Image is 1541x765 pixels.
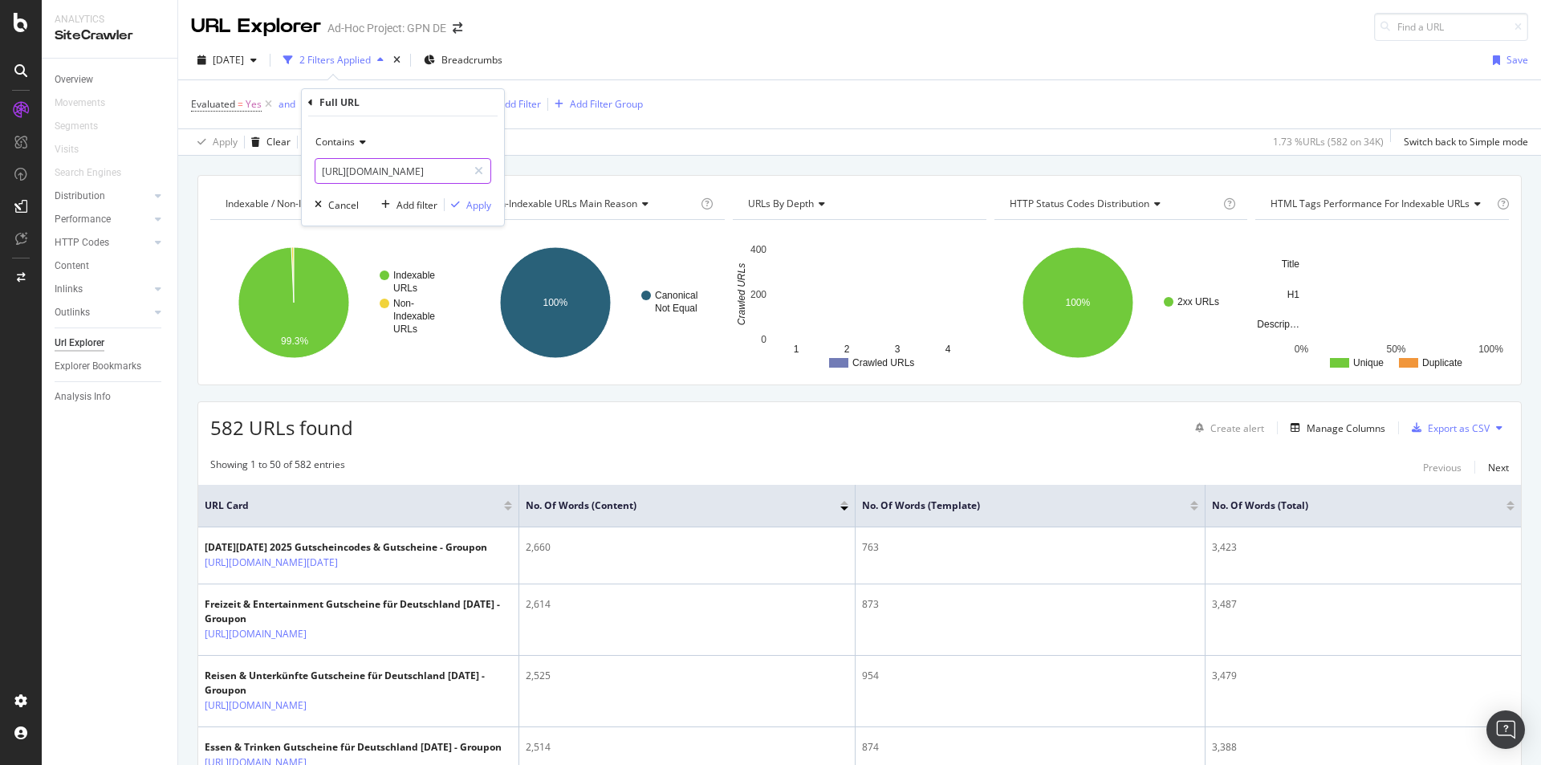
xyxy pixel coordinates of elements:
[213,135,238,149] div: Apply
[55,211,150,228] a: Performance
[1488,461,1509,474] div: Next
[453,22,462,34] div: arrow-right-arrow-left
[55,335,166,352] a: Url Explorer
[205,597,512,626] div: Freizeit & Entertainment Gutscheine für Deutschland [DATE] - Groupon
[205,626,307,642] a: [URL][DOMAIN_NAME]
[55,71,93,88] div: Overview
[1212,669,1515,683] div: 3,479
[526,597,848,612] div: 2,614
[55,118,114,135] a: Segments
[315,135,355,149] span: Contains
[1423,461,1462,474] div: Previous
[1212,740,1515,755] div: 3,388
[994,233,1248,372] svg: A chart.
[191,13,321,40] div: URL Explorer
[55,118,98,135] div: Segments
[205,740,502,755] div: Essen & Trinken Gutscheine für Deutschland [DATE] - Groupon
[417,47,509,73] button: Breadcrumbs
[1284,418,1385,437] button: Manage Columns
[548,95,643,114] button: Add Filter Group
[328,198,359,212] div: Cancel
[319,96,360,109] div: Full URL
[393,270,435,281] text: Indexable
[55,304,150,321] a: Outlinks
[55,71,166,88] a: Overview
[862,540,1198,555] div: 763
[308,197,359,213] button: Cancel
[570,97,643,111] div: Add Filter Group
[655,303,697,314] text: Not Equal
[1353,357,1384,368] text: Unique
[1010,197,1149,210] span: HTTP Status Codes Distribution
[390,52,404,68] div: times
[762,334,767,345] text: 0
[205,555,338,571] a: [URL][DOMAIN_NAME][DATE]
[55,389,166,405] a: Analysis Info
[55,188,105,205] div: Distribution
[55,165,137,181] a: Search Engines
[1006,191,1221,217] h4: HTTP Status Codes Distribution
[1486,710,1525,749] div: Open Intercom Messenger
[277,47,390,73] button: 2 Filters Applied
[1282,258,1300,270] text: Title
[526,540,848,555] div: 2,660
[55,165,121,181] div: Search Engines
[733,233,986,372] div: A chart.
[526,740,848,755] div: 2,514
[945,344,951,355] text: 4
[748,197,814,210] span: URLs by Depth
[794,344,799,355] text: 1
[852,357,914,368] text: Crawled URLs
[1287,289,1300,300] text: H1
[526,669,848,683] div: 2,525
[1486,47,1528,73] button: Save
[55,141,95,158] a: Visits
[55,358,141,375] div: Explorer Bookmarks
[279,96,295,112] button: and
[205,540,487,555] div: [DATE][DATE] 2025 Gutscheincodes & Gutscheine - Groupon
[1428,421,1490,435] div: Export as CSV
[210,414,353,441] span: 582 URLs found
[1404,135,1528,149] div: Switch back to Simple mode
[1273,135,1384,149] div: 1.73 % URLs ( 582 on 34K )
[55,304,90,321] div: Outlinks
[1189,415,1264,441] button: Create alert
[736,263,747,325] text: Crawled URLs
[750,289,766,300] text: 200
[266,135,291,149] div: Clear
[487,197,637,210] span: Non-Indexable URLs Main Reason
[55,258,166,275] a: Content
[55,95,121,112] a: Movements
[1374,13,1528,41] input: Find a URL
[1255,233,1509,372] div: A chart.
[205,698,307,714] a: [URL][DOMAIN_NAME]
[526,498,816,513] span: No. of Words (Content)
[238,97,243,111] span: =
[210,233,464,372] svg: A chart.
[298,129,340,155] button: Save
[393,323,417,335] text: URLs
[1387,344,1406,355] text: 50%
[245,129,291,155] button: Clear
[472,233,726,372] svg: A chart.
[1065,297,1090,308] text: 100%
[205,669,512,698] div: Reisen & Unterkünfte Gutscheine für Deutschland [DATE] - Groupon
[55,95,105,112] div: Movements
[55,358,166,375] a: Explorer Bookmarks
[1488,458,1509,477] button: Next
[655,290,697,301] text: Canonical
[393,283,417,294] text: URLs
[1212,498,1482,513] span: No. of Words (Total)
[1405,415,1490,441] button: Export as CSV
[375,197,437,213] button: Add filter
[327,20,446,36] div: Ad-Hoc Project: GPN DE
[213,53,244,67] span: 2025 Aug. 26th
[222,191,445,217] h4: Indexable / Non-Indexable URLs Distribution
[1307,421,1385,435] div: Manage Columns
[498,97,541,111] div: Add Filter
[55,141,79,158] div: Visits
[55,389,111,405] div: Analysis Info
[396,198,437,212] div: Add filter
